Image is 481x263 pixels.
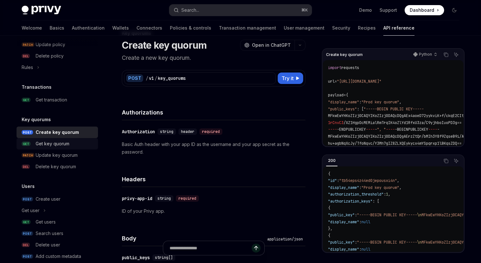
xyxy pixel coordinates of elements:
[240,40,295,51] button: Open in ChatGPT
[335,79,337,84] span: =
[328,185,359,190] span: "display_name"
[361,247,370,252] span: null
[22,183,35,190] h5: Users
[72,20,105,36] a: Authentication
[149,75,154,81] div: v1
[395,127,397,132] span: -
[328,134,422,139] span: MFkwEwYHKoZIzj0CAQYIKoZIzj0DAQcDQgAErzZtQr
[17,127,98,138] a: POSTCreate key quorum
[36,128,79,136] div: Create key quorum
[122,195,152,202] div: privy-app-id
[22,207,39,214] div: Get user
[419,52,432,57] p: Python
[328,219,359,225] span: "display_name"
[410,7,434,13] span: Dashboard
[359,100,361,105] span: :
[328,113,439,118] span: MFkwEwYHKoZIzj0CAQYIKoZIzj0DAQcDQgAEx4aoeD72yykviK
[437,127,439,132] span: -
[452,51,460,59] button: Ask AI
[36,230,63,237] div: Search users
[157,196,171,201] span: string
[328,247,359,252] span: "display_name"
[397,127,408,132] span: BEGIN
[36,163,76,170] div: Delete key quorum
[377,127,386,132] span: ", "
[328,79,335,84] span: url
[328,100,359,105] span: "display_name"
[50,20,64,36] a: Basics
[337,79,381,84] span: "[URL][DOMAIN_NAME]"
[328,127,337,132] span: ----
[326,157,338,164] div: 200
[397,178,399,183] span: ,
[22,20,42,36] a: Welcome
[328,93,344,98] span: payload
[386,127,395,132] span: ----
[326,52,363,57] span: Create key quorum
[359,7,372,13] a: Demo
[346,127,359,132] span: PUBLIC
[355,212,357,218] span: :
[457,120,462,125] span: ==
[386,192,388,197] span: 1
[337,178,339,183] span: :
[426,120,457,125] span: C9yjhboIuoPD3g
[452,157,460,165] button: Ask AI
[359,127,366,132] span: KEY
[170,241,252,255] input: Ask a question...
[424,134,459,139] span: bMIh3Y8f9ZqseB9i
[424,120,426,125] span: /
[357,212,417,218] span: "-----BEGIN PUBLIC KEY-----
[17,94,98,106] a: GETGet transaction
[332,141,335,146] span: +
[422,134,424,139] span: /
[22,197,33,202] span: POST
[328,233,330,238] span: {
[22,231,33,236] span: POST
[346,120,424,125] span: XZ1HgpOcMEMialRmTrqIK4oZlYd1RfxU3za
[17,138,98,149] a: GETGet key quorum
[366,127,375,132] span: ----
[17,239,98,251] a: DELDelete user
[373,141,375,146] span: /
[36,52,64,60] div: Delete policy
[122,141,305,156] p: Basic Auth header with your app ID as the username and your app secret as the password.
[373,199,379,204] span: : [
[328,107,357,112] span: "public_keys"
[388,192,390,197] span: ,
[22,220,31,225] span: GET
[36,140,69,148] div: Get key quorum
[328,199,373,204] span: "authorization_keys"
[383,20,415,36] a: API reference
[328,192,384,197] span: "authorization_threshold"
[361,219,370,225] span: null
[328,120,344,125] span: 1rCnvC3
[122,108,305,117] h4: Authorizations
[446,113,471,118] span: ckqE2CItVIG
[22,243,30,247] span: DEL
[22,254,33,259] span: POST
[399,185,401,190] span: ,
[422,127,428,132] span: KEY
[337,127,339,132] span: -
[408,127,422,132] span: PUBLIC
[17,149,98,161] a: PATCHUpdate key quorum
[122,53,305,62] p: Create a new key quorum.
[328,212,355,218] span: "public_key"
[361,100,399,105] span: "Prod key quorum"
[36,218,56,226] div: Get users
[22,130,33,135] span: POST
[328,171,330,176] span: {
[442,157,450,165] button: Copy the contents from the code block
[359,219,361,225] span: :
[332,20,350,36] a: Security
[17,50,98,62] a: DELDelete policy
[22,153,34,158] span: PATCH
[122,175,305,183] h4: Headers
[405,5,444,15] a: Dashboard
[17,228,98,239] a: POSTSearch users
[339,178,397,183] span: "tb54eps4z44ed0jepousxi4n"
[341,65,359,70] span: requests
[417,212,422,218] span: \n
[169,4,312,16] button: Open search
